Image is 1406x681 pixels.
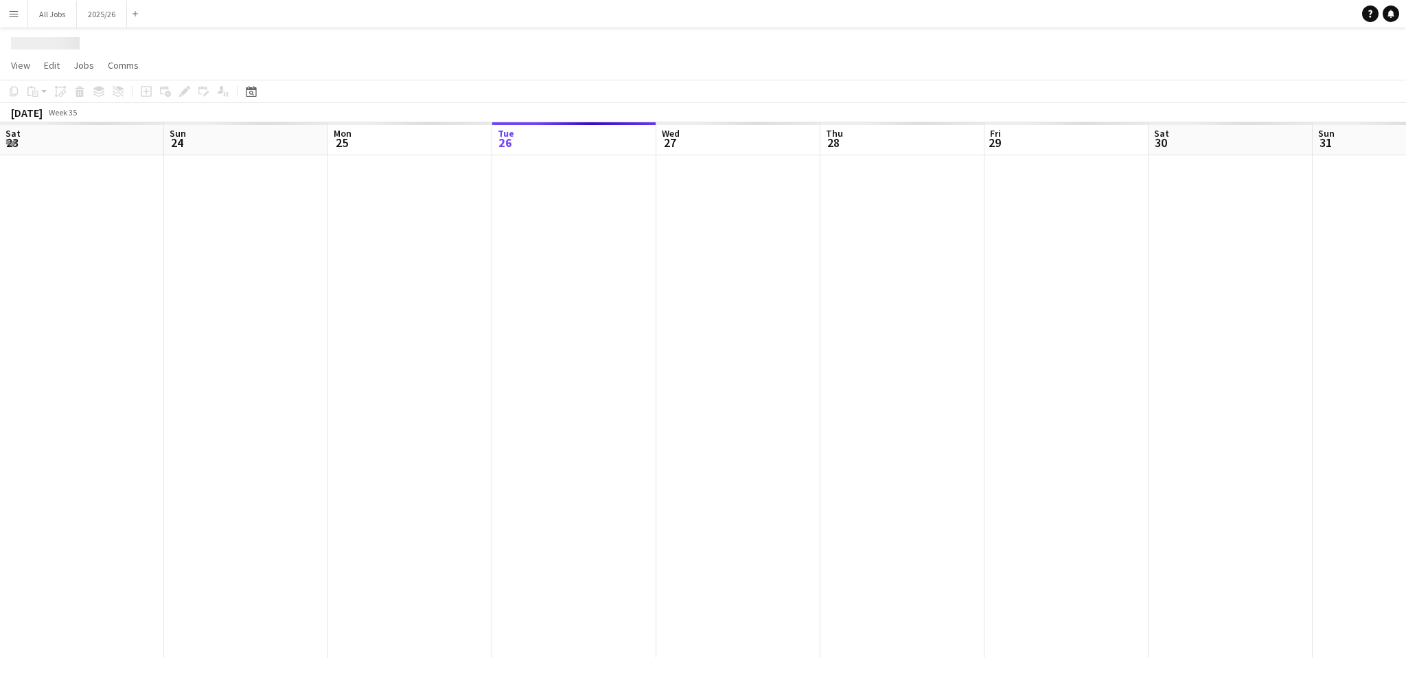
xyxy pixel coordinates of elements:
span: Comms [108,59,139,71]
a: Jobs [68,56,100,74]
span: Jobs [73,59,94,71]
span: Sun [170,127,186,139]
span: Sun [1318,127,1335,139]
span: Thu [826,127,843,139]
span: 28 [824,135,843,150]
a: Comms [102,56,144,74]
div: [DATE] [11,106,43,120]
button: 2025/26 [77,1,127,27]
span: Tue [498,127,514,139]
span: Edit [44,59,60,71]
button: All Jobs [28,1,77,27]
span: Mon [334,127,351,139]
a: Edit [38,56,65,74]
span: 30 [1152,135,1169,150]
span: Fri [990,127,1001,139]
span: 26 [496,135,514,150]
span: Sat [1154,127,1169,139]
span: 25 [332,135,351,150]
span: View [11,59,30,71]
span: 31 [1316,135,1335,150]
span: Wed [662,127,680,139]
span: 24 [168,135,186,150]
span: 29 [988,135,1001,150]
span: 23 [3,135,21,150]
span: Sat [5,127,21,139]
span: Week 35 [45,107,80,118]
a: View [5,56,36,74]
span: 27 [660,135,680,150]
